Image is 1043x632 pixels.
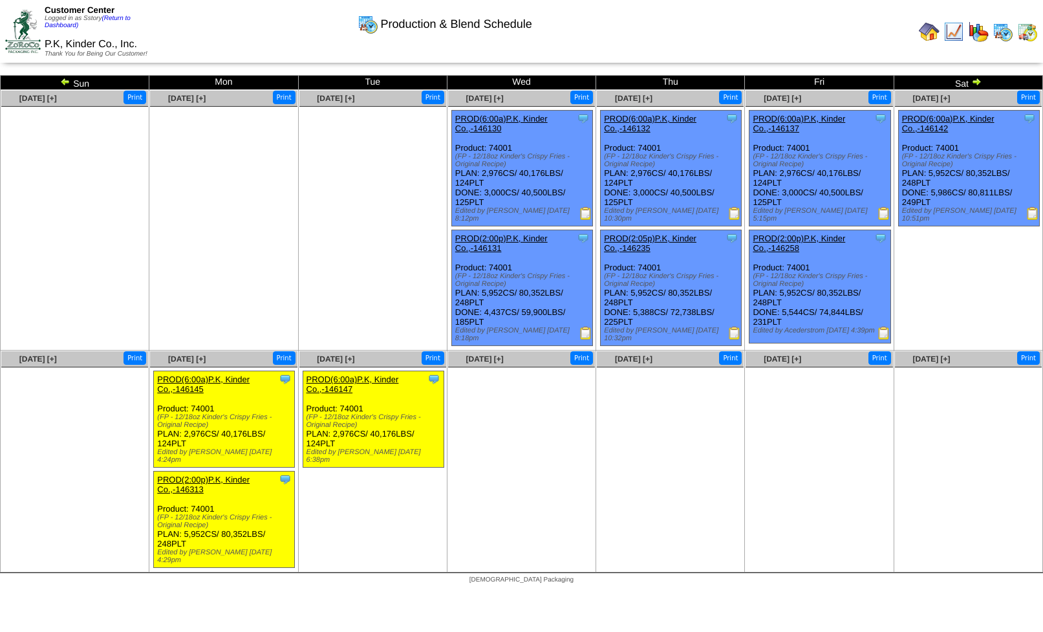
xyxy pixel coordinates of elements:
img: Tooltip [279,473,292,486]
a: [DATE] [+] [19,354,57,364]
span: [DEMOGRAPHIC_DATA] Packaging [469,576,574,583]
a: [DATE] [+] [466,354,504,364]
img: Production Report [877,207,890,220]
a: PROD(2:00p)P.K, Kinder Co.,-146258 [753,234,845,253]
div: Edited by [PERSON_NAME] [DATE] 10:30pm [604,207,741,223]
button: Print [422,351,444,365]
button: Print [719,91,742,104]
img: Production Report [728,327,741,340]
img: Tooltip [577,112,590,125]
button: Print [868,91,891,104]
div: Product: 74001 PLAN: 2,976CS / 40,176LBS / 124PLT DONE: 3,000CS / 40,500LBS / 125PLT [601,111,742,226]
img: calendarprod.gif [358,14,378,34]
div: Edited by [PERSON_NAME] [DATE] 6:38pm [306,448,444,464]
img: Production Report [579,207,592,220]
a: [DATE] [+] [615,354,652,364]
a: [DATE] [+] [764,94,801,103]
div: Edited by [PERSON_NAME] [DATE] 5:15pm [753,207,890,223]
div: Edited by [PERSON_NAME] [DATE] 8:18pm [455,327,592,342]
div: Product: 74001 PLAN: 5,952CS / 80,352LBS / 248PLT DONE: 5,986CS / 80,811LBS / 249PLT [898,111,1039,226]
img: Tooltip [726,112,738,125]
div: Edited by [PERSON_NAME] [DATE] 8:12pm [455,207,592,223]
img: arrowright.gif [971,76,982,87]
a: [DATE] [+] [466,94,504,103]
img: Production Report [1026,207,1039,220]
a: PROD(6:00a)P.K, Kinder Co.,-146147 [306,375,399,394]
div: Product: 74001 PLAN: 2,976CS / 40,176LBS / 124PLT [303,371,444,468]
img: calendarprod.gif [993,21,1013,42]
a: PROD(2:05p)P.K, Kinder Co.,-146235 [604,234,696,253]
div: Product: 74001 PLAN: 2,976CS / 40,176LBS / 124PLT [154,371,295,468]
div: (FP - 12/18oz Kinder's Crispy Fries - Original Recipe) [157,413,294,429]
img: graph.gif [968,21,989,42]
td: Sun [1,76,149,90]
a: [DATE] [+] [615,94,652,103]
img: arrowleft.gif [60,76,70,87]
div: Product: 74001 PLAN: 5,952CS / 80,352LBS / 248PLT DONE: 5,544CS / 74,844LBS / 231PLT [749,230,890,343]
div: Edited by [PERSON_NAME] [DATE] 10:51pm [902,207,1039,223]
img: Tooltip [874,112,887,125]
button: Print [719,351,742,365]
a: PROD(6:00a)P.K, Kinder Co.,-146130 [455,114,548,133]
div: Edited by [PERSON_NAME] [DATE] 10:32pm [604,327,741,342]
img: Tooltip [874,232,887,245]
span: Production & Blend Schedule [381,17,532,31]
div: (FP - 12/18oz Kinder's Crispy Fries - Original Recipe) [604,272,741,288]
button: Print [124,91,146,104]
a: PROD(6:00a)P.K, Kinder Co.,-146137 [753,114,845,133]
img: Production Report [579,327,592,340]
div: (FP - 12/18oz Kinder's Crispy Fries - Original Recipe) [753,153,890,168]
a: [DATE] [+] [168,354,206,364]
div: (FP - 12/18oz Kinder's Crispy Fries - Original Recipe) [902,153,1039,168]
button: Print [570,351,593,365]
a: PROD(6:00a)P.K, Kinder Co.,-146145 [157,375,250,394]
img: Tooltip [577,232,590,245]
img: Production Report [728,207,741,220]
img: Tooltip [279,373,292,386]
img: Tooltip [1023,112,1036,125]
img: Tooltip [726,232,738,245]
span: P.K, Kinder Co., Inc. [45,39,137,50]
div: (FP - 12/18oz Kinder's Crispy Fries - Original Recipe) [157,514,294,529]
img: home.gif [919,21,940,42]
img: line_graph.gif [943,21,964,42]
div: (FP - 12/18oz Kinder's Crispy Fries - Original Recipe) [306,413,444,429]
button: Print [273,91,296,104]
button: Print [868,351,891,365]
button: Print [1017,351,1040,365]
a: [DATE] [+] [317,354,354,364]
div: (FP - 12/18oz Kinder's Crispy Fries - Original Recipe) [753,272,890,288]
a: [DATE] [+] [168,94,206,103]
div: Product: 74001 PLAN: 2,976CS / 40,176LBS / 124PLT DONE: 3,000CS / 40,500LBS / 125PLT [749,111,890,226]
a: PROD(6:00a)P.K, Kinder Co.,-146142 [902,114,995,133]
div: (FP - 12/18oz Kinder's Crispy Fries - Original Recipe) [455,272,592,288]
span: Customer Center [45,5,114,15]
a: [DATE] [+] [912,94,950,103]
div: Product: 74001 PLAN: 2,976CS / 40,176LBS / 124PLT DONE: 3,000CS / 40,500LBS / 125PLT [451,111,592,226]
div: (FP - 12/18oz Kinder's Crispy Fries - Original Recipe) [604,153,741,168]
a: PROD(2:00p)P.K, Kinder Co.,-146131 [455,234,548,253]
button: Print [570,91,593,104]
td: Thu [596,76,745,90]
a: [DATE] [+] [19,94,57,103]
div: Edited by Acederstrom [DATE] 4:39pm [753,327,890,334]
div: Product: 74001 PLAN: 5,952CS / 80,352LBS / 248PLT [154,472,295,568]
a: [DATE] [+] [317,94,354,103]
a: [DATE] [+] [764,354,801,364]
a: [DATE] [+] [912,354,950,364]
img: calendarinout.gif [1017,21,1038,42]
button: Print [1017,91,1040,104]
img: ZoRoCo_Logo(Green%26Foil)%20jpg.webp [5,10,41,53]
